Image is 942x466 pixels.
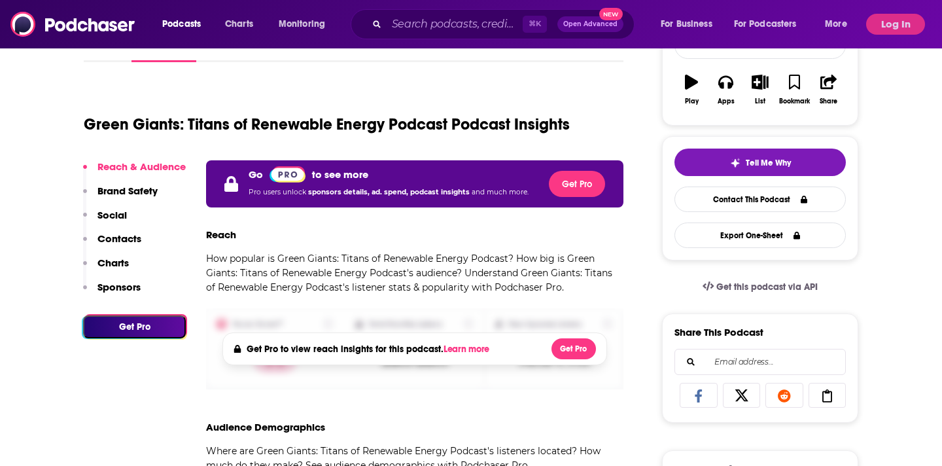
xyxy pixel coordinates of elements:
[551,338,596,359] button: Get Pro
[206,421,325,433] h3: Audience Demographics
[444,344,493,355] button: Learn more
[249,183,529,202] p: Pro users unlock and much more.
[10,12,136,37] img: Podchaser - Follow, Share and Rate Podcasts
[557,16,623,32] button: Open AdvancedNew
[746,158,791,168] span: Tell Me Why
[809,383,846,408] a: Copy Link
[825,15,847,33] span: More
[692,271,828,303] a: Get this podcast via API
[97,257,129,269] p: Charts
[83,281,141,305] button: Sponsors
[866,14,925,35] button: Log In
[387,14,523,35] input: Search podcasts, credits, & more...
[812,66,846,113] button: Share
[162,15,201,33] span: Podcasts
[674,326,763,338] h3: Share This Podcast
[83,315,186,338] button: Get Pro
[734,15,797,33] span: For Podcasters
[674,349,846,375] div: Search followers
[83,257,129,281] button: Charts
[83,185,158,209] button: Brand Safety
[730,158,741,168] img: tell me why sparkle
[312,168,368,181] p: to see more
[686,349,835,374] input: Email address...
[308,188,472,196] span: sponsors details, ad. spend, podcast insights
[363,9,647,39] div: Search podcasts, credits, & more...
[661,15,712,33] span: For Business
[549,171,605,197] button: Get Pro
[652,14,729,35] button: open menu
[153,14,218,35] button: open menu
[206,251,623,295] p: How popular is Green Giants: Titans of Renewable Energy Podcast? How big is Green Giants: Titans ...
[97,281,141,293] p: Sponsors
[725,14,816,35] button: open menu
[765,383,803,408] a: Share on Reddit
[743,66,777,113] button: List
[270,166,305,183] img: Podchaser Pro
[674,223,846,248] button: Export One-Sheet
[97,232,141,245] p: Contacts
[83,209,127,233] button: Social
[279,15,325,33] span: Monitoring
[723,383,761,408] a: Share on X/Twitter
[816,14,863,35] button: open menu
[563,21,618,27] span: Open Advanced
[270,14,342,35] button: open menu
[779,98,810,105] div: Bookmark
[755,98,765,105] div: List
[718,98,735,105] div: Apps
[83,232,141,257] button: Contacts
[680,383,718,408] a: Share on Facebook
[599,8,623,20] span: New
[247,344,493,355] h4: Get Pro to view reach insights for this podcast.
[685,98,699,105] div: Play
[206,228,236,241] h3: Reach
[523,16,547,33] span: ⌘ K
[270,166,305,183] a: Pro website
[225,15,253,33] span: Charts
[83,160,186,185] button: Reach & Audience
[674,66,708,113] button: Play
[674,149,846,176] button: tell me why sparkleTell Me Why
[777,66,811,113] button: Bookmark
[97,160,186,173] p: Reach & Audience
[97,185,158,197] p: Brand Safety
[674,187,846,212] a: Contact This Podcast
[708,66,742,113] button: Apps
[716,281,818,293] span: Get this podcast via API
[249,168,263,181] p: Go
[97,209,127,221] p: Social
[217,14,261,35] a: Charts
[820,98,837,105] div: Share
[84,115,570,134] h1: Green Giants: Titans of Renewable Energy Podcast Podcast Insights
